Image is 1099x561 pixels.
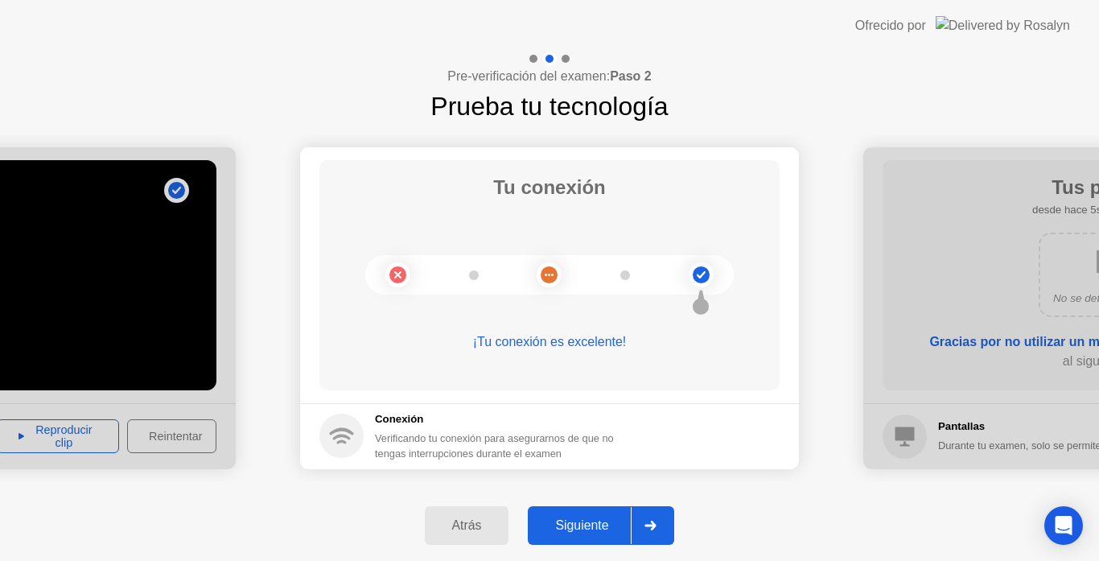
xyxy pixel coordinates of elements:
[610,69,652,83] b: Paso 2
[430,518,504,533] div: Atrás
[447,67,651,86] h4: Pre-verificación del examen:
[528,506,674,545] button: Siguiente
[375,411,647,427] h5: Conexión
[855,16,926,35] div: Ofrecido por
[319,332,780,352] div: ¡Tu conexión es excelente!
[533,518,631,533] div: Siguiente
[425,506,509,545] button: Atrás
[1044,506,1083,545] div: Open Intercom Messenger
[493,173,606,202] h1: Tu conexión
[375,431,647,461] div: Verificando tu conexión para asegurarnos de que no tengas interrupciones durante el examen
[430,87,668,126] h1: Prueba tu tecnología
[936,16,1070,35] img: Delivered by Rosalyn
